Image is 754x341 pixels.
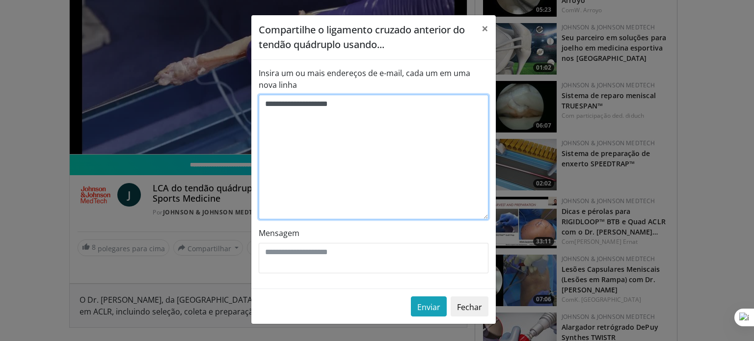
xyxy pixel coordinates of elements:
font: Fechar [457,302,482,313]
button: Enviar [411,296,447,316]
font: Enviar [417,302,440,313]
font: Mensagem [259,228,299,238]
font: Compartilhe o ligamento cruzado anterior do tendão quádruplo usando... [259,23,465,51]
font: × [482,20,488,36]
font: Insira um ou mais endereços de e-mail, cada um em uma nova linha [259,68,470,90]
